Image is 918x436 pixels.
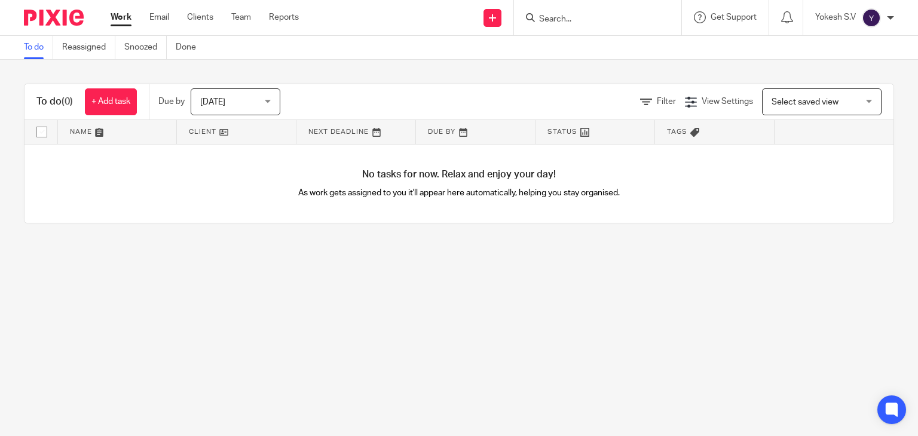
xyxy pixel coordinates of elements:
a: Snoozed [124,36,167,59]
a: + Add task [85,88,137,115]
a: Done [176,36,205,59]
span: Select saved view [772,98,839,106]
span: Tags [667,128,687,135]
p: As work gets assigned to you it'll appear here automatically, helping you stay organised. [242,187,677,199]
p: Due by [158,96,185,108]
a: Team [231,11,251,23]
span: View Settings [702,97,753,106]
a: Email [149,11,169,23]
a: To do [24,36,53,59]
h1: To do [36,96,73,108]
a: Reassigned [62,36,115,59]
a: Reports [269,11,299,23]
a: Clients [187,11,213,23]
span: [DATE] [200,98,225,106]
a: Work [111,11,131,23]
span: (0) [62,97,73,106]
input: Search [538,14,645,25]
h4: No tasks for now. Relax and enjoy your day! [25,168,893,181]
p: Yokesh S.V [815,11,856,23]
img: Pixie [24,10,84,26]
span: Filter [657,97,676,106]
span: Get Support [711,13,757,22]
img: svg%3E [862,8,881,27]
